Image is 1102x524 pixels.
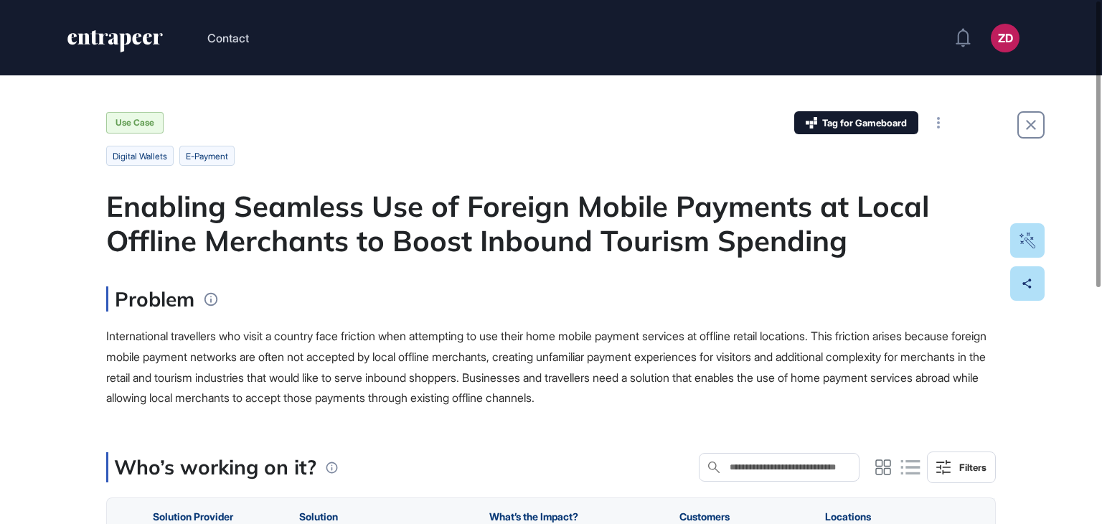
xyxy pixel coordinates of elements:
[106,286,194,312] h3: Problem
[822,118,907,128] span: Tag for Gameboard
[959,462,986,473] div: Filters
[66,30,164,57] a: entrapeer-logo
[106,146,174,166] li: digital wallets
[106,112,164,134] div: Use Case
[207,29,249,47] button: Contact
[825,511,871,523] span: Locations
[489,511,578,523] span: What’s the Impact?
[114,452,316,482] p: Who’s working on it?
[679,511,730,523] span: Customers
[179,146,235,166] li: e-payment
[153,511,233,523] span: Solution Provider
[991,24,1019,52] button: ZD
[106,329,986,405] span: International travellers who visit a country face friction when attempting to use their home mobi...
[299,511,338,523] span: Solution
[106,189,996,258] div: Enabling Seamless Use of Foreign Mobile Payments at Local Offline Merchants to Boost Inbound Tour...
[927,452,996,483] button: Filters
